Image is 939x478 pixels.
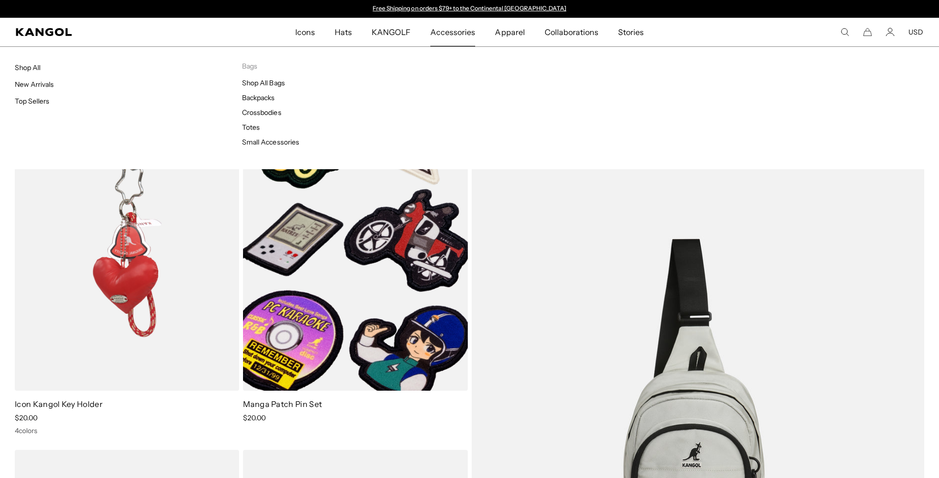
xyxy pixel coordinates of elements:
span: Stories [618,18,644,46]
a: Top Sellers [15,97,49,106]
img: Manga Patch Pin Set [243,109,467,391]
div: Announcement [368,5,571,13]
a: Icons [285,18,325,46]
div: 1 of 2 [368,5,571,13]
a: Shop All Bags [242,78,284,87]
a: Totes [242,123,260,132]
a: Shop All [15,63,40,72]
span: Accessories [430,18,475,46]
button: USD [908,28,923,37]
span: $20.00 [243,413,266,422]
p: Bags [242,62,469,71]
a: Small Accessories [242,138,299,147]
span: KANGOLF [372,18,411,46]
a: Free Shipping on orders $79+ to the Continental [GEOGRAPHIC_DATA] [373,4,566,12]
a: Apparel [485,18,534,46]
span: Hats [335,18,352,46]
a: Stories [608,18,654,46]
a: Collaborations [535,18,608,46]
a: KANGOLF [362,18,420,46]
span: Icons [295,18,315,46]
div: 4 colors [15,426,239,435]
a: Manga Patch Pin Set [243,399,322,409]
a: Backpacks [242,93,275,102]
span: Apparel [495,18,524,46]
a: Account [886,28,895,37]
a: Hats [325,18,362,46]
a: Kangol [16,28,195,36]
slideshow-component: Announcement bar [368,5,571,13]
span: $20.00 [15,413,37,422]
img: Icon Kangol Key Holder [15,109,239,391]
a: Crossbodies [242,108,281,117]
summary: Search here [840,28,849,37]
a: Icon Kangol Key Holder [15,399,103,409]
span: Collaborations [545,18,598,46]
a: Accessories [420,18,485,46]
a: New Arrivals [15,80,54,89]
button: Cart [863,28,872,37]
